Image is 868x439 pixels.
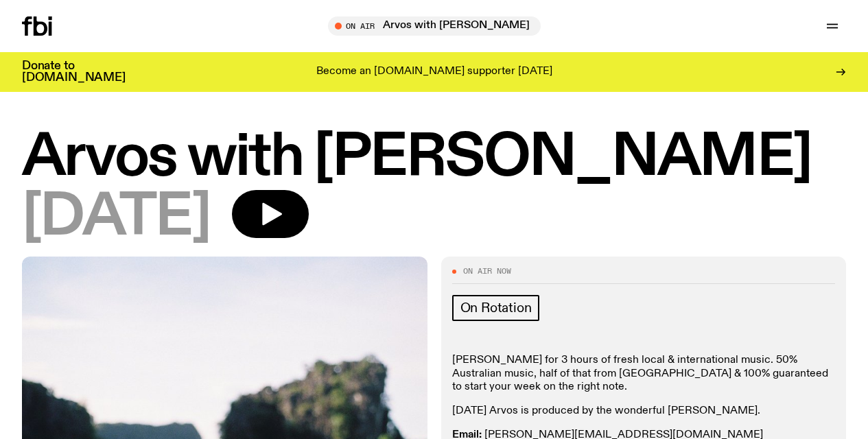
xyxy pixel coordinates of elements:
button: On AirArvos with [PERSON_NAME] [328,16,541,36]
p: Become an [DOMAIN_NAME] supporter [DATE] [316,66,552,78]
h3: Donate to [DOMAIN_NAME] [22,60,126,84]
p: [DATE] Arvos is produced by the wonderful [PERSON_NAME]. [452,405,836,418]
p: [PERSON_NAME] for 3 hours of fresh local & international music. ​50% Australian music, half of th... [452,354,836,394]
h1: Arvos with [PERSON_NAME] [22,130,846,186]
span: [DATE] [22,190,210,246]
span: On Air Now [463,268,511,275]
a: On Rotation [452,295,540,321]
span: Tune in live [343,21,534,31]
span: On Rotation [460,300,532,316]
